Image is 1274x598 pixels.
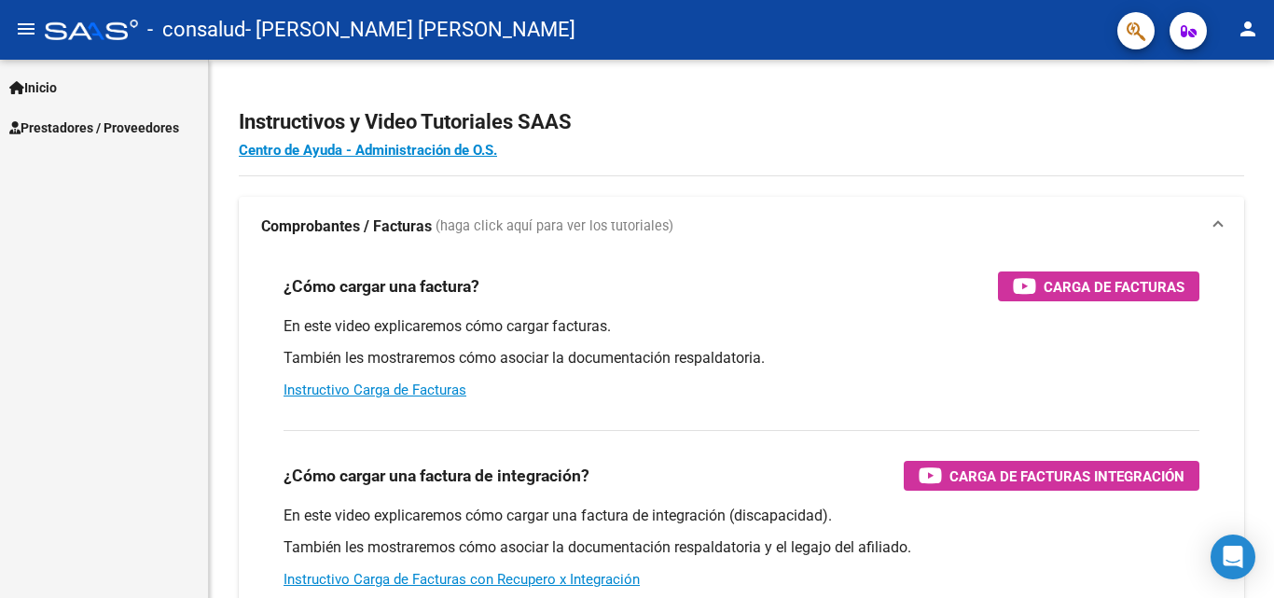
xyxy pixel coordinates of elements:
[284,316,1199,337] p: En este video explicaremos cómo cargar facturas.
[239,104,1244,140] h2: Instructivos y Video Tutoriales SAAS
[9,77,57,98] span: Inicio
[284,273,479,299] h3: ¿Cómo cargar una factura?
[1044,275,1184,299] span: Carga de Facturas
[949,465,1184,488] span: Carga de Facturas Integración
[284,506,1199,526] p: En este video explicaremos cómo cargar una factura de integración (discapacidad).
[147,9,245,50] span: - consalud
[9,118,179,138] span: Prestadores / Proveedores
[284,537,1199,558] p: También les mostraremos cómo asociar la documentación respaldatoria y el legajo del afiliado.
[436,216,673,237] span: (haga click aquí para ver los tutoriales)
[245,9,575,50] span: - [PERSON_NAME] [PERSON_NAME]
[904,461,1199,491] button: Carga de Facturas Integración
[284,348,1199,369] p: También les mostraremos cómo asociar la documentación respaldatoria.
[239,197,1244,257] mat-expansion-panel-header: Comprobantes / Facturas (haga click aquí para ver los tutoriales)
[1237,18,1259,40] mat-icon: person
[15,18,37,40] mat-icon: menu
[284,463,589,489] h3: ¿Cómo cargar una factura de integración?
[1211,535,1255,579] div: Open Intercom Messenger
[284,571,640,588] a: Instructivo Carga de Facturas con Recupero x Integración
[239,142,497,159] a: Centro de Ayuda - Administración de O.S.
[284,382,466,398] a: Instructivo Carga de Facturas
[998,271,1199,301] button: Carga de Facturas
[261,216,432,237] strong: Comprobantes / Facturas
